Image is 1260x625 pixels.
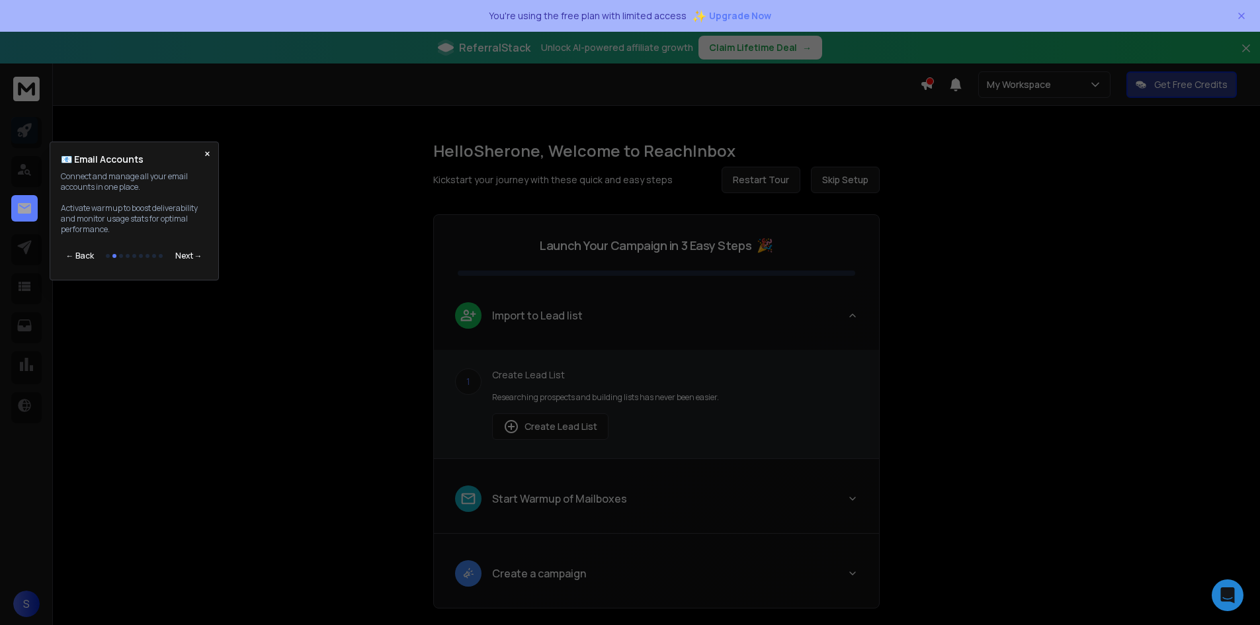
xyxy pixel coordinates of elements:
[987,78,1056,91] p: My Workspace
[698,36,822,60] button: Claim Lifetime Deal→
[802,41,812,54] span: →
[822,173,868,187] span: Skip Setup
[460,565,477,581] img: lead
[455,368,482,395] div: 1
[492,565,586,581] p: Create a campaign
[433,173,673,187] p: Kickstart your journey with these quick and easy steps
[434,292,879,350] button: leadImport to Lead list
[1154,78,1228,91] p: Get Free Credits
[1238,40,1255,71] button: Close banner
[492,392,858,403] p: Researching prospects and building lists has never been easier.
[492,491,627,507] p: Start Warmup of Mailboxes
[460,307,477,323] img: lead
[434,550,879,608] button: leadCreate a campaign
[692,7,706,25] span: ✨
[1126,71,1237,98] button: Get Free Credits
[692,3,771,29] button: ✨Upgrade Now
[434,350,879,458] div: leadImport to Lead list
[1212,579,1243,611] div: Open Intercom Messenger
[709,9,771,22] span: Upgrade Now
[433,140,880,161] h1: Hello Sherone , Welcome to ReachInbox
[459,40,530,56] span: ReferralStack
[61,153,144,166] h4: 📧 Email Accounts
[204,147,210,159] button: ×
[434,475,879,533] button: leadStart Warmup of Mailboxes
[13,591,40,617] button: S
[492,413,609,440] button: Create Lead List
[541,41,693,54] p: Unlock AI-powered affiliate growth
[503,419,519,435] img: lead
[489,9,687,22] p: You're using the free plan with limited access
[722,167,800,193] button: Restart Tour
[460,490,477,507] img: lead
[492,368,858,382] p: Create Lead List
[757,236,773,255] span: 🎉
[492,308,583,323] p: Import to Lead list
[170,243,208,269] button: Next →
[61,171,208,235] p: Connect and manage all your email accounts in one place. Activate warmup to boost deliverability ...
[811,167,880,193] button: Skip Setup
[540,236,751,255] p: Launch Your Campaign in 3 Easy Steps
[61,243,99,269] button: ← Back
